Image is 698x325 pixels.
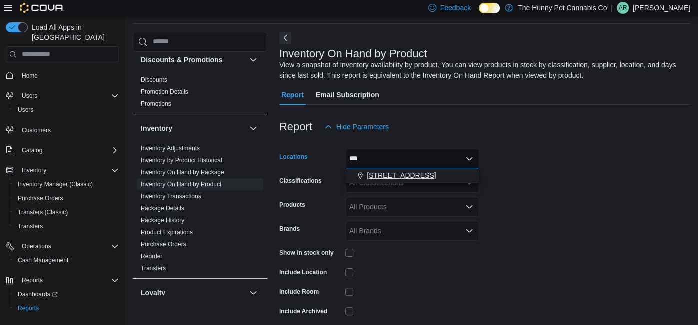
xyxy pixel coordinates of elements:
button: Hide Parameters [320,117,393,137]
a: Purchase Orders [141,241,186,248]
h3: Report [279,121,312,133]
span: Feedback [440,3,471,13]
span: Cash Management [14,254,119,266]
button: Transfers [10,219,123,233]
div: Alex Rolph [617,2,629,14]
span: Transfers (Classic) [14,206,119,218]
span: [STREET_ADDRESS] [367,170,436,180]
a: Inventory On Hand by Product [141,181,221,188]
span: Purchase Orders [18,194,63,202]
button: Close list of options [465,155,473,163]
p: [PERSON_NAME] [633,2,690,14]
a: Package History [141,217,184,224]
button: Discounts & Promotions [247,54,259,66]
a: Transfers [141,265,166,272]
button: Loyalty [141,288,245,298]
a: Transfers (Classic) [14,206,72,218]
span: Package Details [141,204,184,212]
span: Users [18,106,33,114]
span: Operations [18,240,119,252]
span: Inventory by Product Historical [141,156,222,164]
span: AR [619,2,627,14]
a: Inventory Transactions [141,193,201,200]
button: Users [2,89,123,103]
span: Promotion Details [141,88,188,96]
a: Product Expirations [141,229,193,236]
h3: Loyalty [141,288,165,298]
span: Inventory Adjustments [141,144,200,152]
a: Promotion Details [141,88,188,95]
span: Users [22,92,37,100]
a: Inventory Adjustments [141,145,200,152]
button: Next [279,32,291,44]
span: Package History [141,216,184,224]
span: Catalog [22,146,42,154]
label: Classifications [279,177,322,185]
span: Report [281,85,304,105]
button: Cash Management [10,253,123,267]
label: Brands [279,225,300,233]
button: Open list of options [465,203,473,211]
span: Transfers (Classic) [18,208,68,216]
span: Load All Apps in [GEOGRAPHIC_DATA] [28,22,119,42]
span: Dashboards [14,288,119,300]
span: Reports [18,274,119,286]
span: Reorder [141,252,162,260]
button: Home [2,68,123,83]
span: Discounts [141,76,167,84]
a: Purchase Orders [14,192,67,204]
button: Reports [18,274,47,286]
span: Email Subscription [316,85,379,105]
button: Loyalty [247,287,259,299]
span: Transfers [14,220,119,232]
div: Inventory [133,142,267,278]
button: Open list of options [465,227,473,235]
span: Reports [22,276,43,284]
span: Users [14,104,119,116]
a: Reorder [141,253,162,260]
span: Product Expirations [141,228,193,236]
div: Choose from the following options [345,168,479,183]
span: Inventory Transactions [141,192,201,200]
h3: Discounts & Promotions [141,55,222,65]
span: Inventory Manager (Classic) [18,180,93,188]
button: Users [10,103,123,117]
span: Customers [22,126,51,134]
span: Cash Management [18,256,68,264]
a: Discounts [141,76,167,83]
span: Customers [18,124,119,136]
h3: Inventory On Hand by Product [279,48,427,60]
button: [STREET_ADDRESS] [345,168,479,183]
span: Reports [14,302,119,314]
input: Dark Mode [479,3,500,13]
h3: Inventory [141,123,172,133]
span: Catalog [18,144,119,156]
a: Inventory Manager (Classic) [14,178,97,190]
button: Users [18,90,41,102]
button: Reports [2,273,123,287]
span: Purchase Orders [141,240,186,248]
button: Customers [2,123,123,137]
a: Package Details [141,205,184,212]
a: Dashboards [10,287,123,301]
button: Inventory [247,122,259,134]
span: Dashboards [18,290,58,298]
img: Cova [20,3,64,13]
p: | [611,2,613,14]
a: Inventory by Product Historical [141,157,222,164]
button: Inventory Manager (Classic) [10,177,123,191]
a: Dashboards [14,288,62,300]
label: Include Room [279,288,319,296]
div: View a snapshot of inventory availability by product. You can view products in stock by classific... [279,60,685,81]
label: Include Archived [279,307,327,315]
span: Inventory On Hand by Product [141,180,221,188]
button: Inventory [18,164,50,176]
span: Home [22,72,38,80]
a: Inventory On Hand by Package [141,169,224,176]
button: Inventory [2,163,123,177]
span: Reports [18,304,39,312]
div: Discounts & Promotions [133,74,267,114]
p: The Hunny Pot Cannabis Co [518,2,607,14]
button: Transfers (Classic) [10,205,123,219]
span: Promotions [141,100,171,108]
